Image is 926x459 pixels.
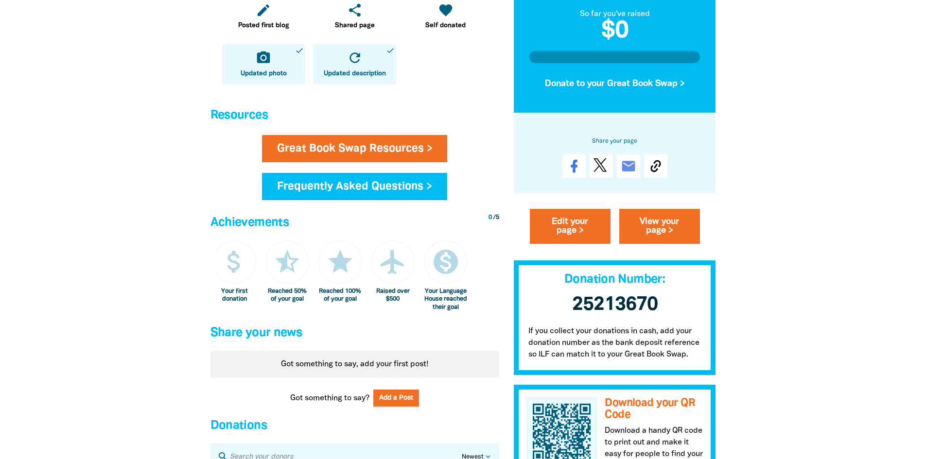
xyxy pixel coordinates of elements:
i: favorite [438,2,454,18]
i: star [326,247,355,276]
a: Post [590,154,613,177]
h3: Download your QR Code [605,397,703,421]
i: done [386,46,395,55]
a: Great Book Swap Resources > [262,135,448,162]
div: Got something to say, add your first post! [210,351,499,378]
div: Reached 50% of your goal [266,288,309,304]
h2: $0 [529,20,700,43]
a: Share [562,154,586,177]
a: email [617,154,640,177]
i: monetization_on [431,247,460,276]
i: done [295,46,304,55]
a: Frequently Asked Questions > [262,173,447,200]
button: Add a Post [373,390,419,407]
span: Resources [210,110,268,121]
span: Updated photo [241,69,287,79]
i: camera_alt [256,50,271,66]
button: Copy Link [644,154,667,177]
a: camera_altUpdated photodone [222,44,305,85]
div: / 5 [489,213,499,222]
div: Raised over $500 [371,288,415,304]
i: airplanemode_active [378,247,407,276]
div: Your first donation [213,288,256,304]
div: Your Language House reached their goal [424,288,468,312]
i: share [347,2,363,18]
h6: Share your page [529,136,700,147]
div: Paginated content [210,351,499,378]
p: If you collect your donations in cash, add your donation number as the bank deposit reference so ... [514,325,716,374]
span: Donations [210,420,267,431]
span: Got something to say? [290,392,369,404]
i: attach_money [220,247,249,276]
i: email [621,158,636,173]
span: Posted first blog [238,21,289,31]
span: Self donated [425,21,466,31]
div: So far you've raised [529,8,700,20]
span: Donation Number: [564,273,665,285]
span: Updated description [324,69,386,79]
i: refresh [347,50,363,66]
a: refreshUpdated descriptiondone [313,44,396,85]
h4: Share your news [210,323,499,343]
i: star_half [273,247,302,276]
div: Reached 100% of your goal [318,288,362,304]
span: 0 [489,215,492,221]
h4: Achievements [210,213,499,233]
span: 25213670 [572,295,658,313]
button: Donate to your Great Book Swap > [529,71,700,97]
span: Shared page [335,21,375,31]
a: Edit your page > [530,208,611,243]
a: View your page > [619,208,700,243]
i: edit [256,2,271,18]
